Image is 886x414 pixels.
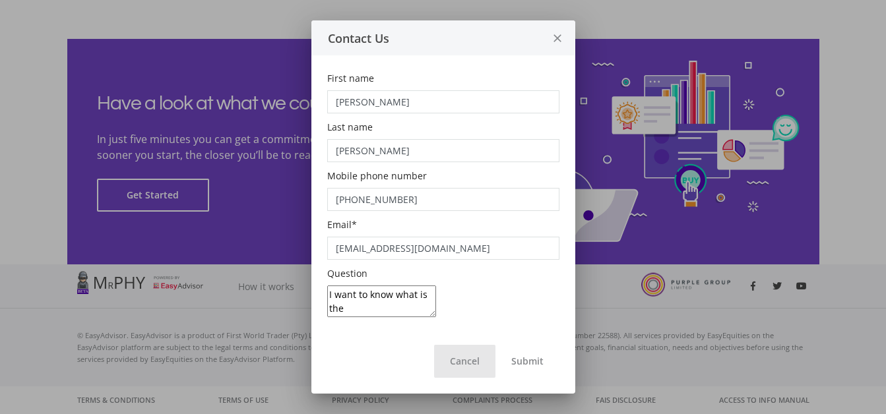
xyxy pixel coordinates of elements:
button: close [540,20,575,55]
div: Contact Us [311,29,540,47]
i: close [551,21,564,56]
button: Cancel [434,345,495,378]
span: Email [327,218,352,231]
textarea: I want to know what is the [327,285,436,317]
span: Mobile phone number [327,169,427,182]
ee-modal: Contact Us [311,20,575,393]
button: Submit [495,345,559,378]
span: Question [327,267,367,280]
span: Last name [327,121,373,133]
span: First name [327,72,374,84]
